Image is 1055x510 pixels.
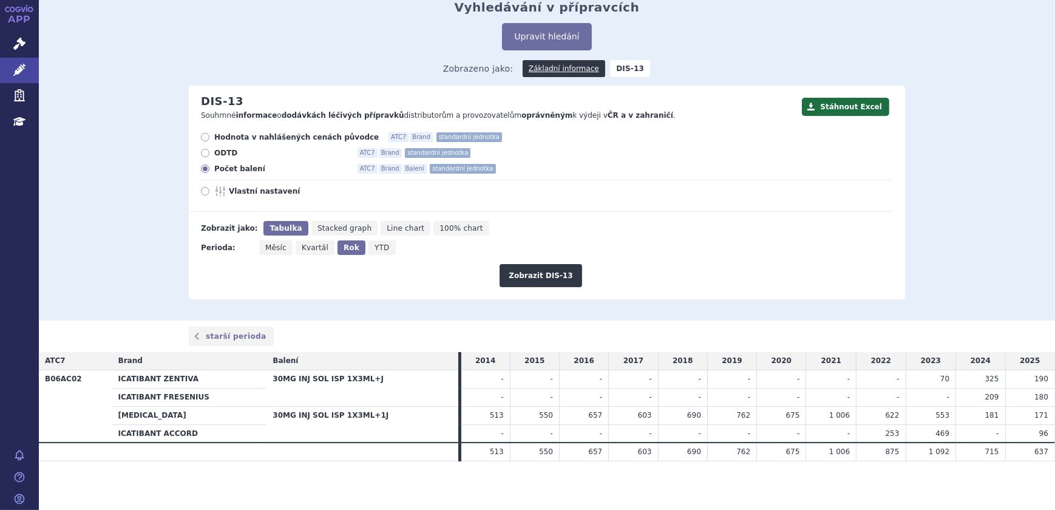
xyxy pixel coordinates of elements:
[600,393,602,401] span: -
[956,352,1005,370] td: 2024
[687,447,701,456] span: 690
[886,447,900,456] span: 875
[490,447,504,456] span: 513
[748,393,750,401] span: -
[687,411,701,420] span: 690
[600,375,602,383] span: -
[996,429,999,438] span: -
[379,164,402,174] span: Brand
[707,352,756,370] td: 2019
[358,148,378,158] span: ATC7
[1034,447,1048,456] span: 637
[436,132,502,142] span: standardní jednotka
[270,224,302,233] span: Tabulka
[265,243,287,252] span: Měsíc
[847,429,850,438] span: -
[748,429,750,438] span: -
[39,370,112,443] th: B06AC02
[214,148,348,158] span: ODTD
[797,375,799,383] span: -
[282,111,404,120] strong: dodávkách léčivých přípravků
[201,110,796,121] p: Souhrnné o distributorům a provozovatelům k výdeji v .
[189,327,274,346] a: starší perioda
[201,95,243,108] h2: DIS-13
[847,375,850,383] span: -
[649,429,651,438] span: -
[736,411,750,420] span: 762
[786,411,800,420] span: 675
[214,132,379,142] span: Hodnota v nahlášených cenách původce
[490,411,504,420] span: 513
[806,352,857,370] td: 2021
[638,447,652,456] span: 603
[699,393,701,401] span: -
[1039,429,1048,438] span: 96
[929,447,949,456] span: 1 092
[935,429,949,438] span: 469
[375,243,390,252] span: YTD
[608,111,673,120] strong: ČR a v zahraničí
[236,111,277,120] strong: informace
[1034,411,1048,420] span: 171
[430,164,495,174] span: standardní jednotka
[906,352,956,370] td: 2023
[886,411,900,420] span: 622
[658,352,707,370] td: 2018
[344,243,359,252] span: Rok
[748,375,750,383] span: -
[886,429,900,438] span: 253
[551,429,553,438] span: -
[501,429,503,438] span: -
[1034,393,1048,401] span: 180
[940,375,949,383] span: 70
[214,164,348,174] span: Počet balení
[388,132,409,142] span: ATC7
[539,411,553,420] span: 550
[410,132,433,142] span: Brand
[699,375,701,383] span: -
[857,352,906,370] td: 2022
[588,411,602,420] span: 657
[502,23,591,50] button: Upravit hledání
[985,375,999,383] span: 325
[1034,375,1048,383] span: 190
[112,370,267,389] th: ICATIBANT ZENTIVA
[699,429,701,438] span: -
[551,375,553,383] span: -
[317,224,371,233] span: Stacked graph
[897,393,899,401] span: -
[551,393,553,401] span: -
[649,393,651,401] span: -
[403,164,427,174] span: Balení
[112,406,267,424] th: [MEDICAL_DATA]
[521,111,572,120] strong: oprávněným
[610,60,650,77] strong: DIS-13
[786,447,800,456] span: 675
[510,352,559,370] td: 2015
[638,411,652,420] span: 603
[273,356,298,365] span: Balení
[112,388,267,406] th: ICATIBANT FRESENIUS
[985,447,999,456] span: 715
[609,352,658,370] td: 2017
[539,447,553,456] span: 550
[266,406,458,443] th: 30MG INJ SOL ISP 1X3ML+1J
[500,264,582,287] button: Zobrazit DIS-13
[118,356,143,365] span: Brand
[736,447,750,456] span: 762
[379,148,402,158] span: Brand
[266,370,458,407] th: 30MG INJ SOL ISP 1X3ML+J
[501,393,503,401] span: -
[112,424,267,443] th: ICATIBANT ACCORD
[461,352,511,370] td: 2014
[757,352,806,370] td: 2020
[1005,352,1054,370] td: 2025
[600,429,602,438] span: -
[560,352,609,370] td: 2016
[797,429,799,438] span: -
[405,148,470,158] span: standardní jednotka
[501,375,503,383] span: -
[387,224,424,233] span: Line chart
[829,447,850,456] span: 1 006
[201,221,257,236] div: Zobrazit jako:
